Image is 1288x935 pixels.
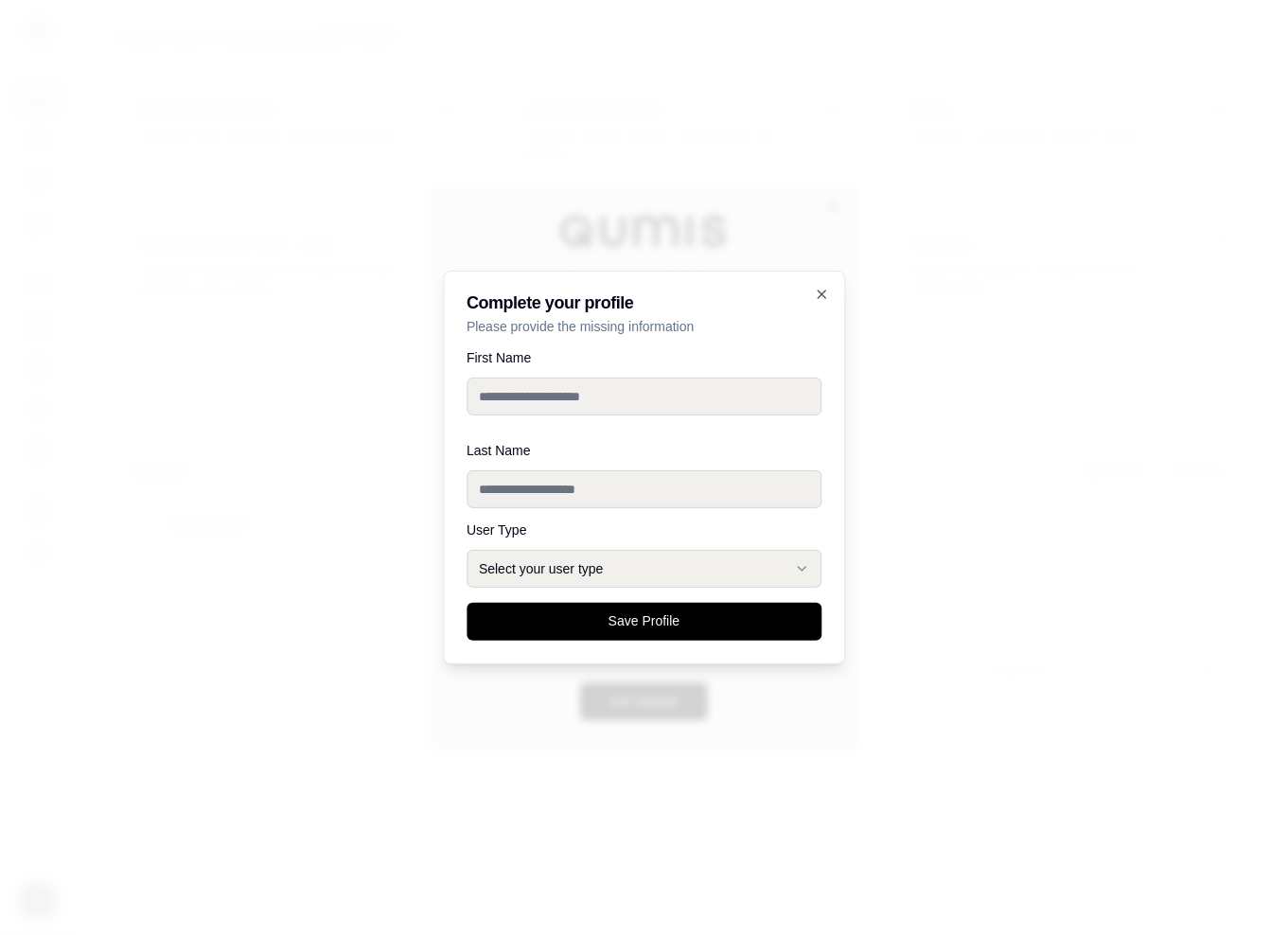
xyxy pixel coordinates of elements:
[467,351,821,364] label: First Name
[467,523,821,537] label: User Type
[467,603,821,641] button: Save Profile
[467,444,821,457] label: Last Name
[467,317,821,336] p: Please provide the missing information
[467,294,821,311] h2: Complete your profile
